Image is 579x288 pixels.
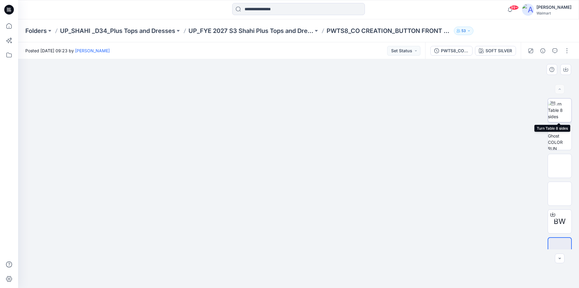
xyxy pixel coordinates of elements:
[554,216,566,227] span: BW
[510,5,519,10] span: 99+
[25,27,47,35] a: Folders
[454,27,473,35] button: 53
[75,48,110,53] a: [PERSON_NAME]
[461,28,466,34] p: 53
[60,27,175,35] a: UP_SHAHI _D34_Plus Tops and Dresses
[548,160,571,172] img: FRONT PNG Ghost
[475,46,516,56] button: SOFT SILVER
[486,47,512,54] div: SOFT SILVER
[25,47,110,54] span: Posted [DATE] 09:23 by
[327,27,451,35] p: PWTS8_CO CREATION_BUTTON FRONT BLOUSE
[441,47,469,54] div: PWTS8_CO CREATION_BUTTON FRONT BLOUSE ([DATE])
[430,46,473,56] button: PWTS8_CO CREATION_BUTTON FRONT BLOUSE ([DATE])
[548,126,571,150] img: 3/4 PNG Ghost COLOR RUN
[536,4,571,11] div: [PERSON_NAME]
[536,11,571,15] div: Walmart
[188,27,313,35] a: UP_FYE 2027 S3 Shahi Plus Tops and Dress
[522,4,534,16] img: avatar
[538,46,548,56] button: Details
[548,101,571,120] img: Turn Table 8 sides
